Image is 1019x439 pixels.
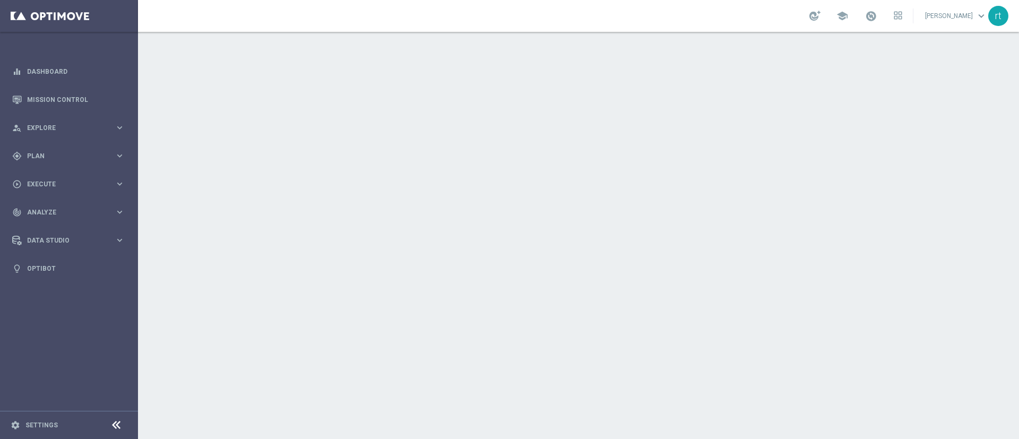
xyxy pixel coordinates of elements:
div: Data Studio [12,236,115,245]
a: Mission Control [27,85,125,114]
a: Optibot [27,254,125,282]
button: gps_fixed Plan keyboard_arrow_right [12,152,125,160]
div: Dashboard [12,57,125,85]
div: Execute [12,179,115,189]
button: Data Studio keyboard_arrow_right [12,236,125,245]
span: Analyze [27,209,115,216]
a: Settings [25,422,58,428]
i: keyboard_arrow_right [115,207,125,217]
div: Optibot [12,254,125,282]
i: settings [11,420,20,430]
button: person_search Explore keyboard_arrow_right [12,124,125,132]
span: Explore [27,125,115,131]
i: person_search [12,123,22,133]
div: Analyze [12,208,115,217]
span: Plan [27,153,115,159]
i: play_circle_outline [12,179,22,189]
button: play_circle_outline Execute keyboard_arrow_right [12,180,125,188]
a: [PERSON_NAME]keyboard_arrow_down [924,8,988,24]
span: school [836,10,848,22]
div: Mission Control [12,85,125,114]
button: lightbulb Optibot [12,264,125,273]
span: Data Studio [27,237,115,244]
div: Explore [12,123,115,133]
span: Execute [27,181,115,187]
i: gps_fixed [12,151,22,161]
i: track_changes [12,208,22,217]
i: lightbulb [12,264,22,273]
i: keyboard_arrow_right [115,123,125,133]
i: equalizer [12,67,22,76]
i: keyboard_arrow_right [115,235,125,245]
span: keyboard_arrow_down [975,10,987,22]
a: Dashboard [27,57,125,85]
i: keyboard_arrow_right [115,151,125,161]
button: equalizer Dashboard [12,67,125,76]
div: Plan [12,151,115,161]
div: rt [988,6,1008,26]
button: Mission Control [12,96,125,104]
i: keyboard_arrow_right [115,179,125,189]
button: track_changes Analyze keyboard_arrow_right [12,208,125,217]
